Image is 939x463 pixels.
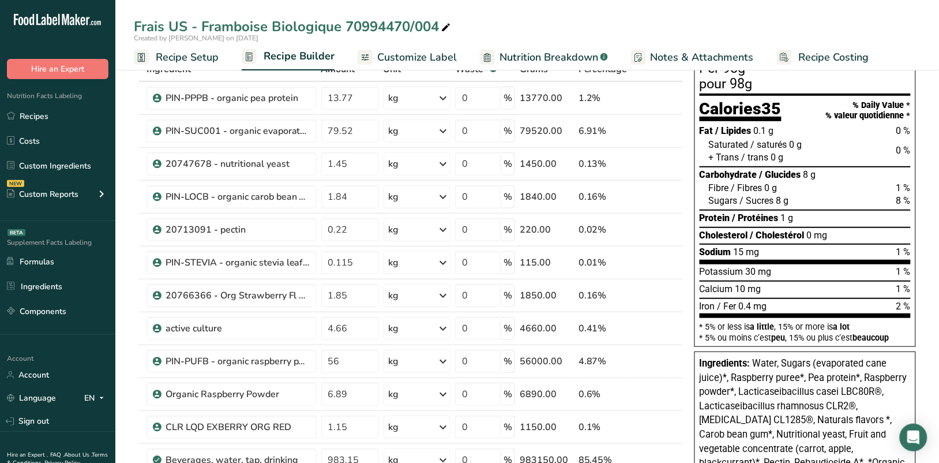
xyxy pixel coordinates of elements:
[579,157,628,171] div: 0.13%
[389,190,399,204] div: kg
[896,247,911,257] span: 1 %
[579,354,628,368] div: 4.87%
[739,301,767,312] span: 0.4 mg
[735,283,761,294] span: 10 mg
[776,195,789,206] span: 8 g
[389,322,399,335] div: kg
[700,247,731,257] span: Sodium
[700,266,743,277] span: Potassium
[700,283,733,294] span: Calcium
[7,451,48,459] a: Hire an Expert .
[166,190,310,204] div: PIN-LOCB - organic carob bean gum
[389,289,399,303] div: kg
[700,301,715,312] span: Iron
[700,62,911,76] div: Per 98g
[700,230,748,241] span: Cholesterol
[826,100,911,121] div: % Daily Value * % valeur quotidienne *
[579,223,628,237] div: 0.02%
[389,354,399,368] div: kg
[700,358,750,369] span: Ingredients:
[7,59,108,79] button: Hire an Expert
[751,139,787,150] span: / saturés
[807,230,828,241] span: 0 mg
[900,424,927,451] div: Open Intercom Messenger
[746,266,772,277] span: 30 mg
[790,139,802,150] span: 0 g
[760,169,801,180] span: / Glucides
[896,182,911,193] span: 1 %
[740,195,774,206] span: / Sucres
[520,420,574,434] div: 1150.00
[7,388,56,408] a: Language
[84,391,108,405] div: EN
[520,322,574,335] div: 4660.00
[777,44,869,70] a: Recipe Costing
[166,157,310,171] div: 20747678 - nutritional yeast
[64,451,92,459] a: About Us .
[579,387,628,401] div: 0.6%
[750,322,775,331] span: a little
[772,333,786,342] span: peu
[579,289,628,303] div: 0.16%
[7,229,25,236] div: BETA
[896,283,911,294] span: 1 %
[716,125,752,136] span: / Lipides
[765,182,778,193] span: 0 g
[134,16,453,37] div: Frais US - Framboise Biologique 70994470/004
[156,50,219,65] span: Recipe Setup
[166,223,310,237] div: 20713091 - pectin
[389,420,399,434] div: kg
[734,247,760,257] span: 15 mg
[896,145,911,156] span: 0 %
[709,152,739,163] span: + Trans
[7,188,78,200] div: Custom Reports
[718,301,737,312] span: / Fer
[389,124,399,138] div: kg
[896,301,911,312] span: 2 %
[700,77,911,91] div: pour 98g
[520,354,574,368] div: 56000.00
[771,152,784,163] span: 0 g
[520,256,574,270] div: 115.00
[709,182,729,193] span: Fibre
[166,354,310,368] div: PIN-PUFB - organic raspberry puree
[166,387,310,401] div: Organic Raspberry Powder
[700,125,713,136] span: Fat
[750,230,805,241] span: / Cholestérol
[579,256,628,270] div: 0.01%
[520,157,574,171] div: 1450.00
[833,322,850,331] span: a lot
[700,318,911,342] section: * 5% or less is , 15% or more is
[520,190,574,204] div: 1840.00
[700,169,757,180] span: Carbohydrate
[754,125,774,136] span: 0.1 g
[499,50,598,65] span: Nutrition Breakdown
[7,180,24,187] div: NEW
[579,420,628,434] div: 0.1%
[799,50,869,65] span: Recipe Costing
[579,322,628,335] div: 0.41%
[579,124,628,138] div: 6.91%
[520,124,574,138] div: 79520.00
[803,169,816,180] span: 8 g
[896,266,911,277] span: 1 %
[480,44,608,70] a: Nutrition Breakdown
[579,91,628,105] div: 1.2%
[358,44,457,70] a: Customize Label
[731,182,763,193] span: / Fibres
[896,125,911,136] span: 0 %
[166,322,310,335] div: active culture
[389,91,399,105] div: kg
[520,91,574,105] div: 13770.00
[50,451,64,459] a: FAQ .
[853,333,889,342] span: beaucoup
[651,50,754,65] span: Notes & Attachments
[709,195,738,206] span: Sugars
[377,50,457,65] span: Customize Label
[264,48,335,64] span: Recipe Builder
[389,256,399,270] div: kg
[709,139,749,150] span: Saturated
[134,44,219,70] a: Recipe Setup
[700,212,730,223] span: Protein
[700,100,782,122] div: Calories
